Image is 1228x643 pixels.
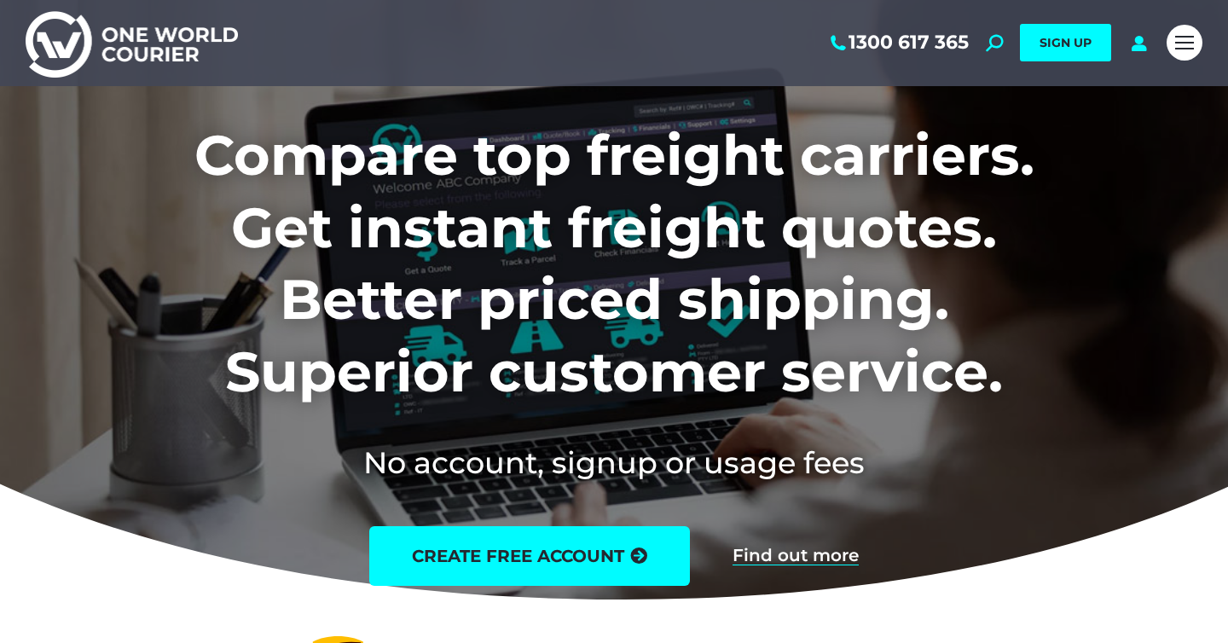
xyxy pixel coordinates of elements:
[827,32,969,54] a: 1300 617 365
[82,442,1147,484] h2: No account, signup or usage fees
[82,119,1147,408] h1: Compare top freight carriers. Get instant freight quotes. Better priced shipping. Superior custom...
[1167,25,1202,61] a: Mobile menu icon
[26,9,238,78] img: One World Courier
[369,526,690,586] a: create free account
[733,547,859,565] a: Find out more
[1020,24,1111,61] a: SIGN UP
[1040,35,1092,50] span: SIGN UP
